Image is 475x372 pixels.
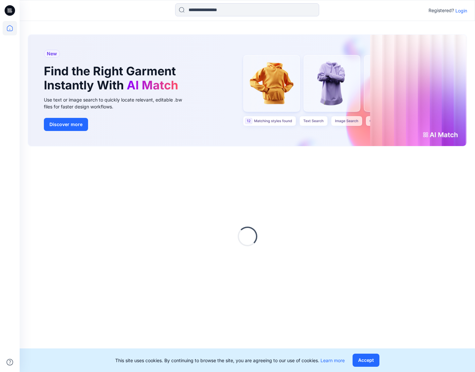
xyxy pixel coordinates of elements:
a: Learn more [320,358,345,363]
span: New [47,50,57,58]
button: Discover more [44,118,88,131]
p: This site uses cookies. By continuing to browse the site, you are agreeing to our use of cookies. [115,357,345,364]
span: AI Match [127,78,178,92]
p: Login [455,7,467,14]
h1: Find the Right Garment Instantly With [44,64,181,92]
button: Accept [353,354,379,367]
div: Use text or image search to quickly locate relevant, editable .bw files for faster design workflows. [44,96,191,110]
p: Registered? [429,7,454,14]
